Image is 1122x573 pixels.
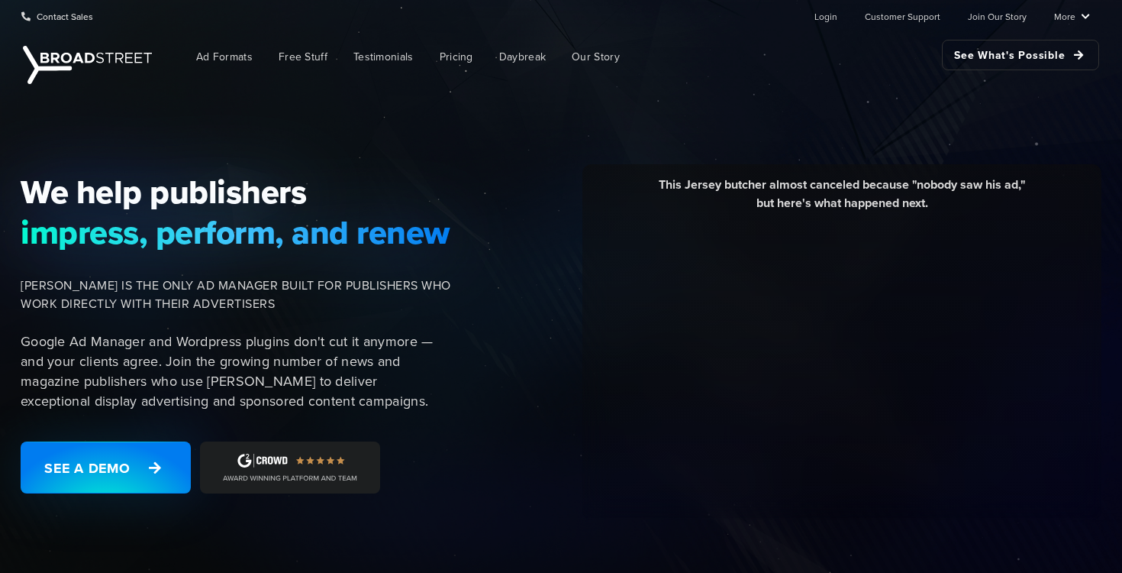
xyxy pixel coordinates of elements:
a: Join Our Story [968,1,1027,31]
a: See a Demo [21,442,191,494]
a: More [1054,1,1090,31]
a: See What's Possible [942,40,1099,70]
nav: Main [160,32,1099,82]
p: Google Ad Manager and Wordpress plugins don't cut it anymore — and your clients agree. Join the g... [21,332,451,411]
span: We help publishers [21,172,451,212]
a: Daybreak [488,40,557,74]
div: This Jersey butcher almost canceled because "nobody saw his ad," but here's what happened next. [594,176,1090,224]
iframe: YouTube video player [594,224,1090,503]
a: Pricing [428,40,485,74]
span: Pricing [440,49,473,65]
a: Free Stuff [267,40,339,74]
span: Our Story [572,49,620,65]
a: Testimonials [342,40,425,74]
img: Broadstreet | The Ad Manager for Small Publishers [23,46,152,84]
a: Contact Sales [21,1,93,31]
a: Ad Formats [185,40,264,74]
span: [PERSON_NAME] IS THE ONLY AD MANAGER BUILT FOR PUBLISHERS WHO WORK DIRECTLY WITH THEIR ADVERTISERS [21,277,451,313]
span: Ad Formats [196,49,253,65]
span: impress, perform, and renew [21,212,451,252]
span: Testimonials [353,49,414,65]
span: Free Stuff [279,49,327,65]
a: Login [814,1,837,31]
a: Customer Support [865,1,940,31]
a: Our Story [560,40,631,74]
span: Daybreak [499,49,546,65]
